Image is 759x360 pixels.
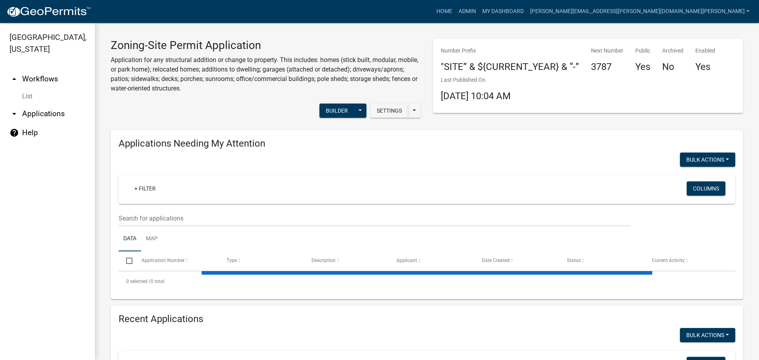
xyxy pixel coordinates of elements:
[134,251,219,270] datatable-header-cell: Application Number
[441,61,579,73] h4: "SITE” & ${CURRENT_YEAR} & “-”
[441,76,511,84] p: Last Published On
[126,279,151,284] span: 0 selected /
[312,258,336,263] span: Description
[644,251,729,270] datatable-header-cell: Current Activity
[635,47,650,55] p: Public
[652,258,685,263] span: Current Activity
[591,61,623,73] h4: 3787
[9,109,19,119] i: arrow_drop_down
[635,61,650,73] h4: Yes
[680,153,735,167] button: Bulk Actions
[370,104,408,118] button: Settings
[9,74,19,84] i: arrow_drop_up
[567,258,581,263] span: Status
[119,251,134,270] datatable-header-cell: Select
[662,61,683,73] h4: No
[695,61,715,73] h4: Yes
[319,104,354,118] button: Builder
[119,210,631,226] input: Search for applications
[396,258,417,263] span: Applicant
[695,47,715,55] p: Enabled
[474,251,559,270] datatable-header-cell: Date Created
[559,251,644,270] datatable-header-cell: Status
[662,47,683,55] p: Archived
[441,90,511,102] span: [DATE] 10:04 AM
[304,251,389,270] datatable-header-cell: Description
[680,328,735,342] button: Bulk Actions
[119,138,735,149] h4: Applications Needing My Attention
[111,55,421,93] p: Application for any structural addition or change to property. This includes: homes (stick built,...
[687,181,725,196] button: Columns
[9,128,19,138] i: help
[142,258,185,263] span: Application Number
[111,39,421,52] h3: Zoning-Site Permit Application
[482,258,510,263] span: Date Created
[527,4,753,19] a: [PERSON_NAME][EMAIL_ADDRESS][PERSON_NAME][DOMAIN_NAME][PERSON_NAME]
[479,4,527,19] a: My Dashboard
[119,313,735,325] h4: Recent Applications
[119,271,735,291] div: 0 total
[227,258,237,263] span: Type
[591,47,623,55] p: Next Number
[389,251,474,270] datatable-header-cell: Applicant
[219,251,304,270] datatable-header-cell: Type
[128,181,162,196] a: + Filter
[141,226,162,252] a: Map
[441,47,579,55] p: Number Prefix
[455,4,479,19] a: Admin
[433,4,455,19] a: Home
[119,226,141,252] a: Data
